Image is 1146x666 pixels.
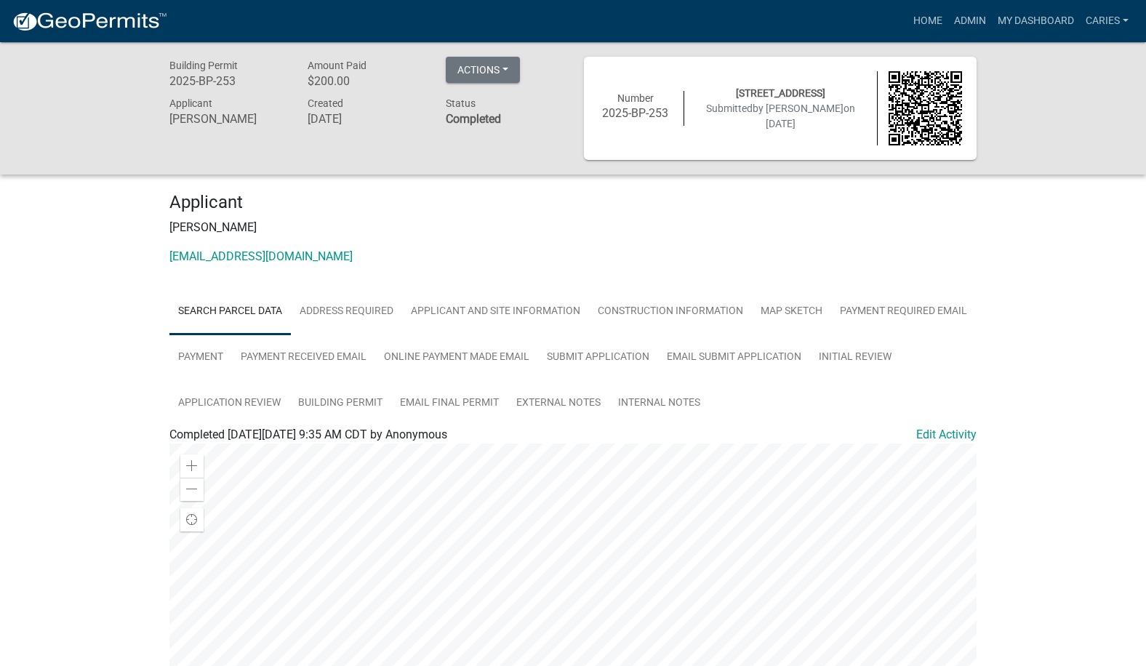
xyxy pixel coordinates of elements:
a: Map Sketch [752,289,831,335]
h4: Applicant [169,192,977,213]
a: Submit Application [538,334,658,381]
a: Admin [948,7,992,35]
div: Zoom out [180,478,204,501]
h6: [PERSON_NAME] [169,112,286,126]
a: [EMAIL_ADDRESS][DOMAIN_NAME] [169,249,353,263]
a: Address Required [291,289,402,335]
a: Edit Activity [916,426,977,444]
span: Amount Paid [308,60,366,71]
span: by [PERSON_NAME] [753,103,844,114]
p: [PERSON_NAME] [169,219,977,236]
span: Applicant [169,97,212,109]
h6: [DATE] [308,112,424,126]
a: Applicant and Site Information [402,289,589,335]
a: Payment Received Email [232,334,375,381]
a: Building Permit [289,380,391,427]
h6: 2025-BP-253 [598,106,673,120]
img: QR code [889,71,963,145]
a: Construction Information [589,289,752,335]
strong: Completed [446,112,501,126]
a: Email Final Permit [391,380,508,427]
span: Building Permit [169,60,238,71]
span: Status [446,97,476,109]
a: Home [907,7,948,35]
a: Payment Required Email [831,289,976,335]
span: Number [617,92,654,104]
div: Zoom in [180,454,204,478]
a: Online Payment Made Email [375,334,538,381]
span: Completed [DATE][DATE] 9:35 AM CDT by Anonymous [169,428,447,441]
a: External Notes [508,380,609,427]
a: Payment [169,334,232,381]
a: My Dashboard [992,7,1080,35]
h6: 2025-BP-253 [169,74,286,88]
a: Search Parcel Data [169,289,291,335]
a: Application Review [169,380,289,427]
a: CarieS [1080,7,1134,35]
a: Initial Review [810,334,900,381]
button: Actions [446,57,520,83]
span: [STREET_ADDRESS] [736,87,825,99]
a: Email Submit Application [658,334,810,381]
a: Internal Notes [609,380,709,427]
div: Find my location [180,508,204,531]
span: Submitted on [DATE] [706,103,855,129]
h6: $200.00 [308,74,424,88]
span: Created [308,97,343,109]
